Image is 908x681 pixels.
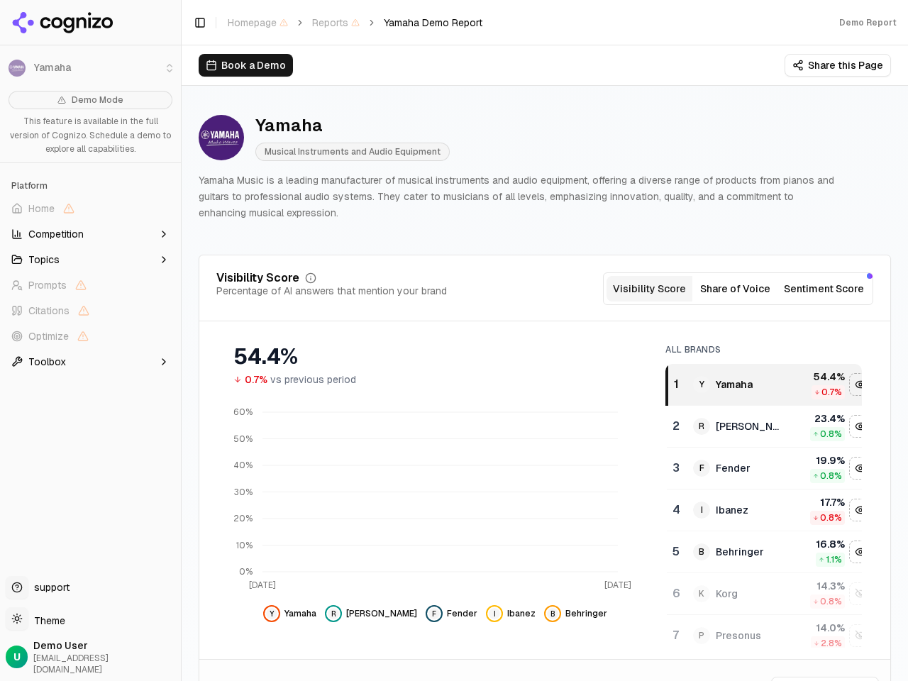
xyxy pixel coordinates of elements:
[693,376,710,393] span: Y
[716,545,764,559] div: Behringer
[693,502,710,519] span: I
[667,448,873,489] tr: 3FFender19.9%0.8%Hide fender data
[33,653,175,675] span: [EMAIL_ADDRESS][DOMAIN_NAME]
[716,587,738,601] div: Korg
[28,253,60,267] span: Topics
[693,585,710,602] span: K
[72,94,123,106] span: Demo Mode
[693,460,710,477] span: F
[674,376,679,393] div: 1
[604,580,631,591] tspan: [DATE]
[693,543,710,560] span: B
[794,370,845,384] div: 54.4 %
[672,418,679,435] div: 2
[667,531,873,573] tr: 5BBehringer16.8%1.1%Hide behringer data
[667,573,873,615] tr: 6KKorg14.3%0.8%Show korg data
[255,143,450,161] span: Musical Instruments and Audio Equipment
[693,418,710,435] span: R
[216,272,299,284] div: Visibility Score
[346,608,417,619] span: [PERSON_NAME]
[821,638,842,649] span: 2.8 %
[6,223,175,245] button: Competition
[716,461,751,475] div: Fender
[849,373,872,396] button: Hide yamaha data
[234,487,253,498] tspan: 30%
[486,605,536,622] button: Hide ibanez data
[820,470,842,482] span: 0.8 %
[266,608,277,619] span: Y
[9,115,172,157] p: This feature is available in the full version of Cognizo. Schedule a demo to explore all capabili...
[693,627,710,644] span: P
[325,605,417,622] button: Hide roland data
[692,276,778,301] button: Share of Voice
[28,329,69,343] span: Optimize
[672,627,679,644] div: 7
[233,460,253,472] tspan: 40%
[216,284,447,298] div: Percentage of AI answers that mention your brand
[13,650,21,664] span: U
[665,344,862,355] div: All Brands
[447,608,477,619] span: Fender
[426,605,477,622] button: Hide fender data
[28,227,84,241] span: Competition
[716,377,753,392] div: Yamaha
[233,433,253,445] tspan: 50%
[255,114,450,137] div: Yamaha
[672,585,679,602] div: 6
[820,596,842,607] span: 0.8 %
[849,415,872,438] button: Hide roland data
[778,276,870,301] button: Sentiment Score
[507,608,536,619] span: Ibanez
[284,608,316,619] span: Yamaha
[785,54,891,77] button: Share this Page
[199,115,244,160] img: Yamaha
[6,175,175,197] div: Platform
[794,621,845,635] div: 14.0 %
[228,16,482,30] nav: breadcrumb
[849,457,872,480] button: Hide fender data
[839,17,897,28] div: Demo Report
[233,407,253,419] tspan: 60%
[33,638,175,653] span: Demo User
[716,503,748,517] div: Ibanez
[236,540,253,551] tspan: 10%
[672,460,679,477] div: 3
[849,541,872,563] button: Hide behringer data
[263,605,316,622] button: Hide yamaha data
[28,304,70,318] span: Citations
[826,554,842,565] span: 1.1 %
[667,615,873,657] tr: 7PPresonus14.0%2.8%Show presonus data
[239,567,253,578] tspan: 0%
[667,489,873,531] tr: 4IIbanez17.7%0.8%Hide ibanez data
[849,499,872,521] button: Hide ibanez data
[672,543,679,560] div: 5
[667,406,873,448] tr: 2R[PERSON_NAME]23.4%0.8%Hide roland data
[849,624,872,647] button: Show presonus data
[28,614,65,627] span: Theme
[820,512,842,524] span: 0.8 %
[6,248,175,271] button: Topics
[28,278,67,292] span: Prompts
[672,502,679,519] div: 4
[6,350,175,373] button: Toolbox
[667,364,873,406] tr: 1YYamaha54.4%0.7%Hide yamaha data
[245,372,267,387] span: 0.7%
[312,16,360,30] span: Reports
[428,608,440,619] span: F
[228,16,288,30] span: Homepage
[199,54,293,77] button: Book a Demo
[28,201,55,216] span: Home
[544,605,607,622] button: Hide behringer data
[489,608,500,619] span: I
[28,355,66,369] span: Toolbox
[270,372,356,387] span: vs previous period
[565,608,607,619] span: Behringer
[607,276,692,301] button: Visibility Score
[384,16,482,30] span: Yamaha Demo Report
[820,428,842,440] span: 0.8 %
[821,387,842,398] span: 0.7 %
[794,537,845,551] div: 16.8 %
[794,453,845,467] div: 19.9 %
[794,579,845,593] div: 14.3 %
[794,411,845,426] div: 23.4 %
